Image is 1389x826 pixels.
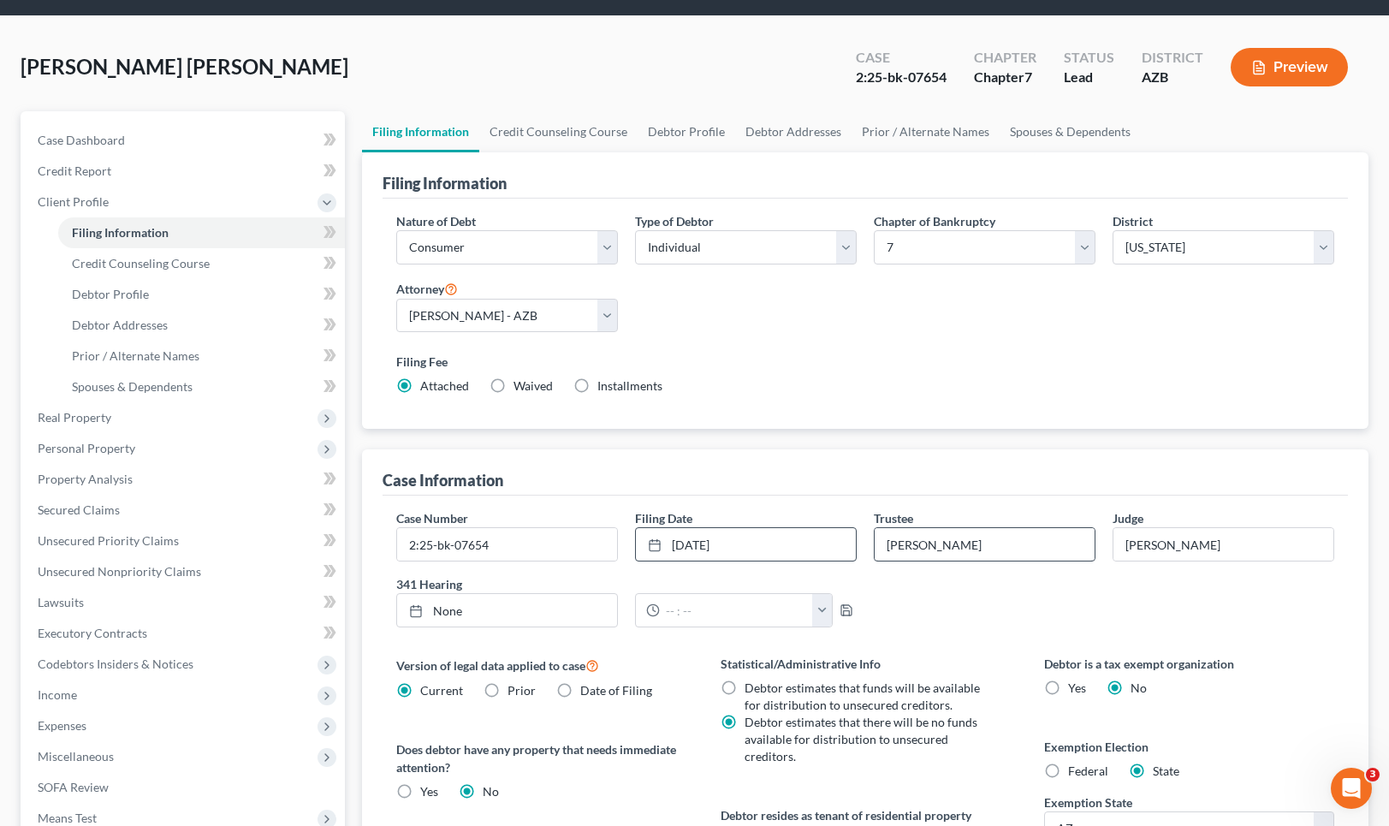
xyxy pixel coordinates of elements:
span: Secured Claims [38,502,120,517]
label: Chapter of Bankruptcy [874,212,995,230]
label: Debtor resides as tenant of residential property [721,806,1011,824]
div: 2:25-bk-07654 [856,68,947,87]
span: Unsecured Priority Claims [38,533,179,548]
span: Debtor estimates that there will be no funds available for distribution to unsecured creditors. [745,715,977,764]
a: Debtor Profile [58,279,345,310]
span: [PERSON_NAME] [PERSON_NAME] [21,54,348,79]
span: Property Analysis [38,472,133,486]
label: Judge [1113,509,1143,527]
a: Spouses & Dependents [1000,111,1141,152]
span: 7 [1024,68,1032,85]
a: Filing Information [362,111,479,152]
a: None [397,594,617,627]
span: State [1153,764,1179,778]
button: Gif picker [54,561,68,574]
div: Close [300,7,331,38]
span: No [483,784,499,799]
input: -- [1113,528,1333,561]
button: go back [11,7,44,39]
textarea: Message… [15,525,328,554]
span: Income [38,687,77,702]
span: Miscellaneous [38,749,114,764]
button: Upload attachment [81,561,95,574]
span: Personal Property [38,441,135,455]
span: Debtor estimates that funds will be available for distribution to unsecured creditors. [745,680,980,712]
a: Prior / Alternate Names [852,111,1000,152]
span: Case Dashboard [38,133,125,147]
a: Credit Counseling Course [58,248,345,279]
a: SOFA Review [24,772,345,803]
div: Filing Information [383,173,507,193]
button: Send a message… [294,554,321,581]
input: Enter case number... [397,528,617,561]
span: Real Property [38,410,111,425]
b: A few hours [42,457,122,471]
div: Our usual reply time 🕒 [27,439,267,472]
span: Date of Filing [580,683,652,698]
label: Attorney [396,278,458,299]
label: Nature of Debt [396,212,476,230]
h1: [PERSON_NAME] [83,9,194,21]
span: SOFA Review [38,780,109,794]
span: Credit Counseling Course [72,256,210,270]
span: Unsecured Nonpriority Claims [38,564,201,579]
div: AZB [1142,68,1203,87]
iframe: Intercom live chat [1331,768,1372,809]
span: No [1131,680,1147,695]
span: Yes [1068,680,1086,695]
a: [DATE] [636,528,856,561]
label: Filing Fee [396,353,1334,371]
label: Trustee [874,509,913,527]
div: Status [1064,48,1114,68]
label: Does debtor have any property that needs immediate attention? [396,740,686,776]
b: [EMAIL_ADDRESS][DOMAIN_NAME] [27,398,163,429]
label: Statistical/Administrative Info [721,655,1011,673]
span: Client Profile [38,194,109,209]
span: Expenses [38,718,86,733]
span: Credit Report [38,163,111,178]
span: Executory Contracts [38,626,147,640]
input: -- : -- [660,594,813,627]
a: Debtor Addresses [58,310,345,341]
div: You’ll get replies here and in your email:✉️[EMAIL_ADDRESS][DOMAIN_NAME]Our usual reply time🕒A fe... [14,354,281,484]
label: District [1113,212,1153,230]
div: Case [856,48,947,68]
input: -- [875,528,1095,561]
span: Attached [420,378,469,393]
span: Means Test [38,811,97,825]
label: Exemption Election [1044,738,1334,756]
span: Federal [1068,764,1108,778]
a: Secured Claims [24,495,345,526]
a: Executory Contracts [24,618,345,649]
span: Lawsuits [38,595,84,609]
span: Debtor Profile [72,287,149,301]
label: Type of Debtor [635,212,714,230]
div: Operator says… [14,354,329,497]
button: Start recording [109,561,122,574]
div: Chapter [974,68,1036,87]
label: Version of legal data applied to case [396,655,686,675]
div: Joseph says… [14,496,329,564]
span: Spouses & Dependents [72,379,193,394]
a: Unsecured Priority Claims [24,526,345,556]
span: Current [420,683,463,698]
button: Emoji picker [27,561,40,574]
div: I have to clean up a mess created by a pro-per filing Ch. 7 debtor. They want me to refile their ... [62,134,329,340]
label: Case Number [396,509,468,527]
a: Debtor Addresses [735,111,852,152]
button: Preview [1231,48,1348,86]
span: 3 [1366,768,1380,781]
a: Debtor Profile [638,111,735,152]
a: Case Dashboard [24,125,345,156]
label: Filing Date [635,509,692,527]
a: Credit Counseling Course [479,111,638,152]
div: Chapter [974,48,1036,68]
a: Spouses & Dependents [58,371,345,402]
button: Home [268,7,300,39]
span: Codebtors Insiders & Notices [38,657,193,671]
div: Case Information [383,470,503,490]
label: Debtor is a tax exempt organization [1044,655,1334,673]
a: Lawsuits [24,587,345,618]
a: Credit Report [24,156,345,187]
a: Property Analysis [24,464,345,495]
